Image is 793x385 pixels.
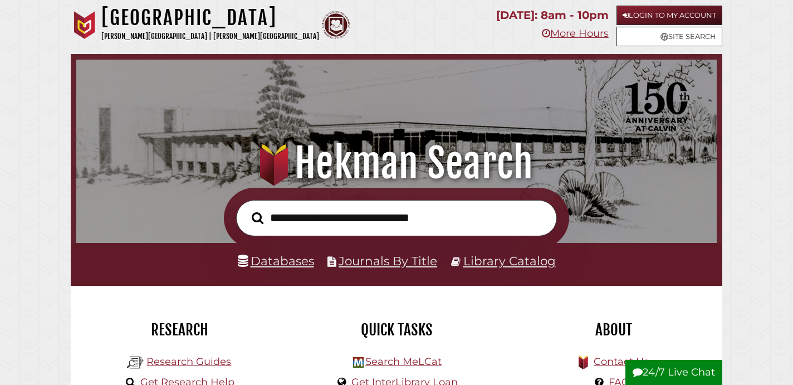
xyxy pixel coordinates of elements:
img: Hekman Library Logo [127,354,144,371]
h2: Research [79,320,280,339]
a: Contact Us [594,355,649,368]
a: Journals By Title [339,254,437,268]
a: Login to My Account [616,6,722,25]
a: More Hours [542,27,609,40]
p: [PERSON_NAME][GEOGRAPHIC_DATA] | [PERSON_NAME][GEOGRAPHIC_DATA] [101,30,319,43]
i: Search [252,212,263,225]
a: Search MeLCat [365,355,442,368]
a: Research Guides [146,355,231,368]
p: [DATE]: 8am - 10pm [496,6,609,25]
a: Library Catalog [463,254,556,268]
a: Site Search [616,27,722,46]
h1: Hekman Search [88,139,704,188]
h2: Quick Tasks [296,320,497,339]
h1: [GEOGRAPHIC_DATA] [101,6,319,30]
a: Databases [238,254,314,268]
button: Search [246,209,269,227]
img: Calvin Theological Seminary [322,11,350,39]
img: Hekman Library Logo [353,357,364,368]
h2: About [513,320,714,339]
img: Calvin University [71,11,99,39]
